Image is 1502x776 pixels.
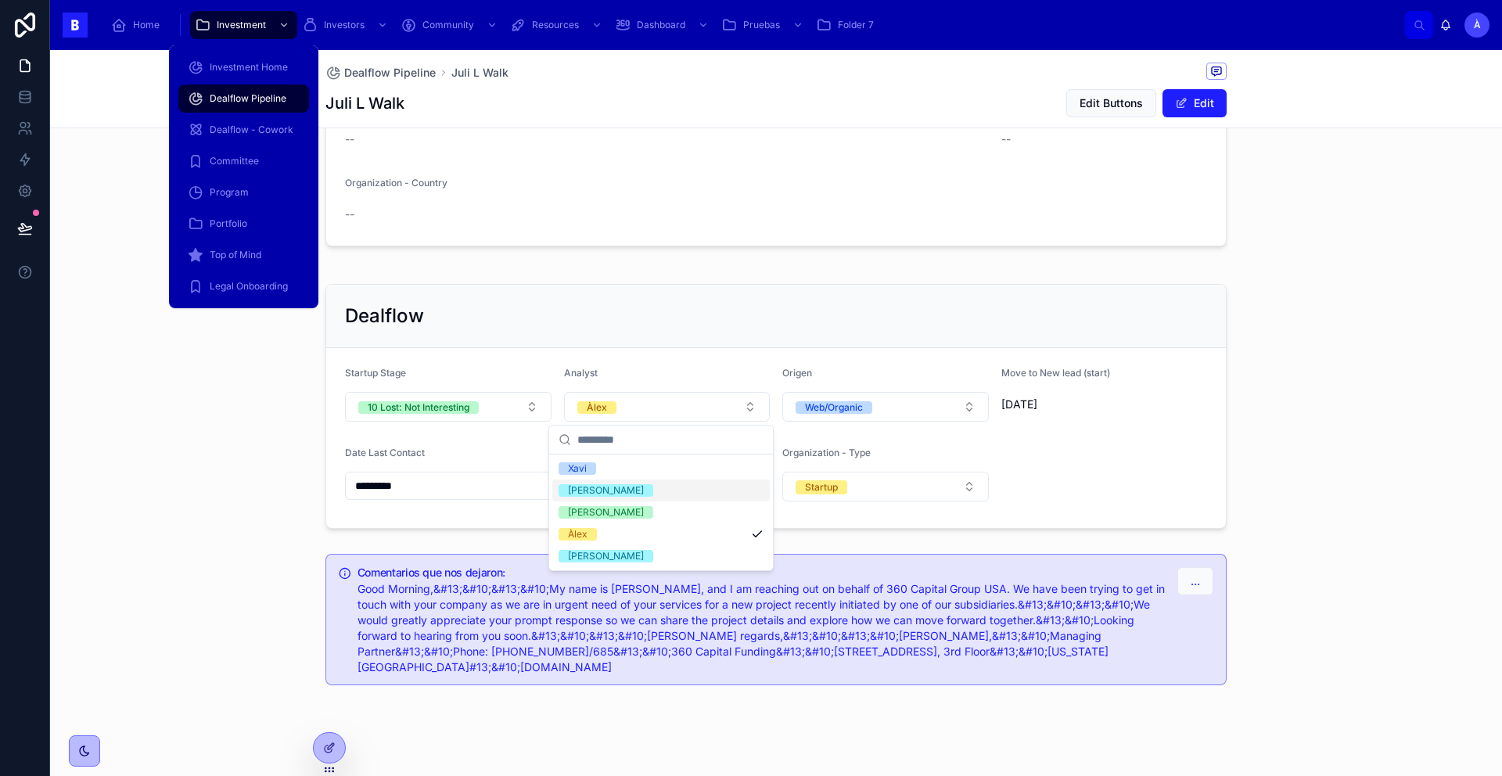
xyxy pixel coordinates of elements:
[564,392,771,422] button: Select Button
[345,367,406,379] span: Startup Stage
[811,11,885,39] a: Folder 7
[637,19,685,31] span: Dashboard
[178,241,309,269] a: Top of Mind
[532,19,579,31] span: Resources
[325,92,404,114] h1: Juli L Walk
[610,11,717,39] a: Dashboard
[1474,19,1481,31] span: À
[717,11,811,39] a: Pruebas
[577,399,616,415] button: Unselect ALEX
[1001,367,1110,379] span: Move to New lead (start)
[210,92,286,105] span: Dealflow Pipeline
[297,11,396,39] a: Investors
[345,304,424,329] h2: Dealflow
[782,472,989,501] button: Select Button
[345,392,552,422] button: Select Button
[210,155,259,167] span: Committee
[106,11,171,39] a: Home
[190,11,297,39] a: Investment
[178,272,309,300] a: Legal Onboarding
[210,186,249,199] span: Program
[782,367,812,379] span: Origen
[345,177,447,189] span: Organization - Country
[344,65,436,81] span: Dealflow Pipeline
[782,447,871,458] span: Organization - Type
[178,116,309,144] a: Dealflow - Cowork
[178,147,309,175] a: Committee
[368,401,469,414] div: 10 Lost: Not Interesting
[133,19,160,31] span: Home
[178,210,309,238] a: Portfolio
[568,484,644,497] div: [PERSON_NAME]
[1001,397,1208,412] span: [DATE]
[178,84,309,113] a: Dealflow Pipeline
[210,249,261,261] span: Top of Mind
[587,401,607,414] div: Àlex
[178,178,309,207] a: Program
[325,65,436,81] a: Dealflow Pipeline
[358,581,1165,675] div: Good Morning,&#13;&#10;&#13;&#10;My name is Juli Walker, and I am reaching out on behalf of 360 C...
[345,131,354,147] span: --
[1177,567,1213,595] button: ...
[345,207,354,222] span: --
[568,506,644,519] div: [PERSON_NAME]
[422,19,474,31] span: Community
[210,61,288,74] span: Investment Home
[805,480,838,494] div: Startup
[63,13,88,38] img: App logo
[210,124,293,136] span: Dealflow - Cowork
[358,567,1165,578] h5: Comentarios que nos dejaron:
[782,392,989,422] button: Select Button
[100,8,1405,42] div: scrollable content
[1162,89,1227,117] button: Edit
[451,65,508,81] a: Juli L Walk
[358,582,1165,674] span: Good Morning,&#13;&#10;&#13;&#10;My name is [PERSON_NAME], and I am reaching out on behalf of 360...
[549,454,773,570] div: Suggestions
[1191,573,1200,589] span: ...
[564,367,598,379] span: Analyst
[568,528,588,541] div: Àlex
[178,53,309,81] a: Investment Home
[1066,89,1156,117] button: Edit Buttons
[324,19,365,31] span: Investors
[568,462,587,475] div: Xavi
[805,401,863,414] div: Web/Organic
[1001,131,1011,147] span: --
[1080,95,1143,111] span: Edit Buttons
[838,19,874,31] span: Folder 7
[210,280,288,293] span: Legal Onboarding
[396,11,505,39] a: Community
[796,479,847,494] button: Unselect STARTUP
[345,447,425,458] span: Date Last Contact
[568,550,644,562] div: [PERSON_NAME]
[743,19,780,31] span: Pruebas
[217,19,266,31] span: Investment
[505,11,610,39] a: Resources
[210,217,247,230] span: Portfolio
